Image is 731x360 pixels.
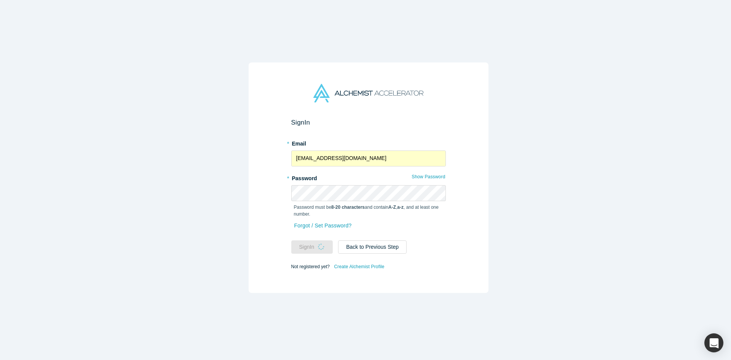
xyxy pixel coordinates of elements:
strong: a-z [397,205,404,210]
button: SignIn [291,240,333,254]
label: Email [291,137,446,148]
label: Password [291,172,446,182]
h2: Sign In [291,118,446,126]
span: Not registered yet? [291,264,330,269]
img: Alchemist Accelerator Logo [313,84,423,102]
p: Password must be and contain , , and at least one number. [294,204,443,218]
strong: 8-20 characters [331,205,365,210]
strong: A-Z [388,205,396,210]
button: Show Password [411,172,445,182]
button: Back to Previous Step [338,240,407,254]
a: Create Alchemist Profile [334,262,385,272]
a: Forgot / Set Password? [294,219,352,232]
